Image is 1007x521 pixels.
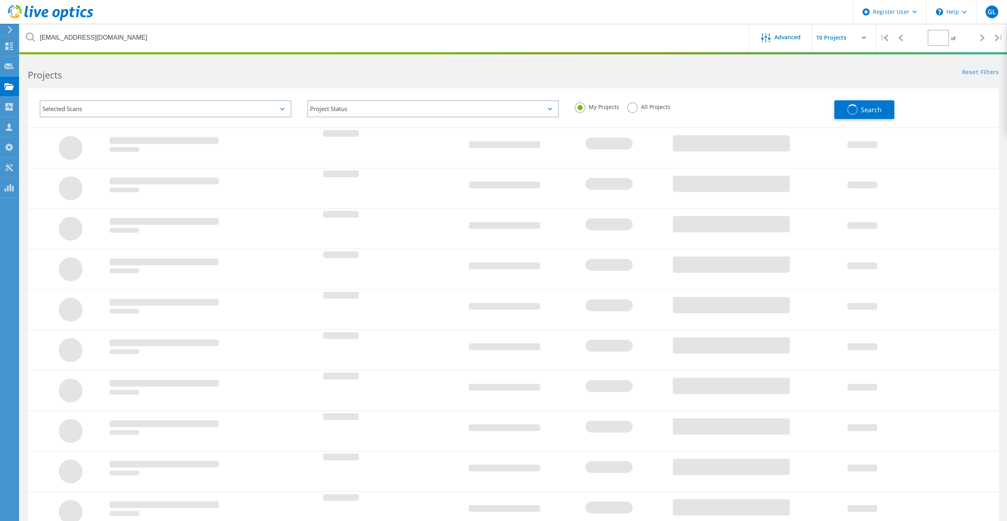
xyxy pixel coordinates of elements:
[861,105,882,114] span: Search
[575,102,619,110] label: My Projects
[936,8,943,15] svg: \n
[951,35,955,42] span: of
[307,100,559,117] div: Project Status
[40,100,291,117] div: Selected Scans
[8,17,93,22] a: Live Optics Dashboard
[834,100,894,119] button: Search
[28,69,62,81] b: Projects
[774,34,801,40] span: Advanced
[20,24,749,52] input: Search projects by name, owner, ID, company, etc
[876,24,892,52] div: |
[991,24,1007,52] div: |
[627,102,670,110] label: All Projects
[962,69,999,76] a: Reset Filters
[988,9,996,15] span: GL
